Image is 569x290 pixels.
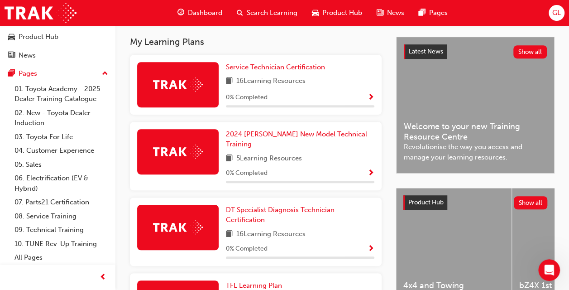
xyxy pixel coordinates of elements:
[312,7,319,19] span: car-icon
[8,70,15,78] span: pages-icon
[11,171,112,195] a: 06. Electrification (EV & Hybrid)
[4,65,112,82] button: Pages
[226,92,268,103] span: 0 % Completed
[4,29,112,45] a: Product Hub
[236,229,306,240] span: 16 Learning Resources
[11,251,112,265] a: All Pages
[236,153,302,164] span: 5 Learning Resources
[8,52,15,60] span: news-icon
[247,8,297,18] span: Search Learning
[226,129,374,150] a: 2024 [PERSON_NAME] New Model Technical Training
[396,37,555,174] a: Latest NewsShow allWelcome to your new Training Resource CentreRevolutionise the way you access a...
[408,198,444,206] span: Product Hub
[429,8,448,18] span: Pages
[403,195,547,210] a: Product HubShow all
[11,237,112,251] a: 10. TUNE Rev-Up Training
[322,8,362,18] span: Product Hub
[226,63,325,71] span: Service Technician Certification
[368,94,374,102] span: Show Progress
[19,32,58,42] div: Product Hub
[11,106,112,130] a: 02. New - Toyota Dealer Induction
[102,68,108,80] span: up-icon
[368,168,374,179] button: Show Progress
[237,7,243,19] span: search-icon
[11,82,112,106] a: 01. Toyota Academy - 2025 Dealer Training Catalogue
[19,50,36,61] div: News
[404,44,547,59] a: Latest NewsShow all
[513,45,547,58] button: Show all
[226,205,374,225] a: DT Specialist Diagnosis Technician Certification
[552,8,561,18] span: GL
[130,37,382,47] h3: My Learning Plans
[11,130,112,144] a: 03. Toyota For Life
[226,62,329,72] a: Service Technician Certification
[11,144,112,158] a: 04. Customer Experience
[514,196,548,209] button: Show all
[4,47,112,64] a: News
[170,4,230,22] a: guage-iconDashboard
[19,68,37,79] div: Pages
[419,7,426,19] span: pages-icon
[226,168,268,179] span: 0 % Completed
[153,145,203,159] img: Trak
[5,3,77,23] img: Trak
[368,169,374,178] span: Show Progress
[153,220,203,234] img: Trak
[368,245,374,253] span: Show Progress
[226,153,233,164] span: book-icon
[226,244,268,254] span: 0 % Completed
[387,8,404,18] span: News
[100,272,106,283] span: prev-icon
[230,4,305,22] a: search-iconSearch Learning
[226,229,233,240] span: book-icon
[11,223,112,237] a: 09. Technical Training
[538,259,560,281] iframe: Intercom live chat
[226,281,282,290] span: TFL Learning Plan
[411,4,455,22] a: pages-iconPages
[377,7,383,19] span: news-icon
[368,92,374,103] button: Show Progress
[153,77,203,92] img: Trak
[305,4,369,22] a: car-iconProduct Hub
[188,8,222,18] span: Dashboard
[8,33,15,41] span: car-icon
[549,5,564,21] button: GL
[226,76,233,87] span: book-icon
[11,209,112,223] a: 08. Service Training
[404,142,547,162] span: Revolutionise the way you access and manage your learning resources.
[236,76,306,87] span: 16 Learning Resources
[11,158,112,172] a: 05. Sales
[368,243,374,255] button: Show Progress
[409,48,443,55] span: Latest News
[369,4,411,22] a: news-iconNews
[226,130,367,149] span: 2024 [PERSON_NAME] New Model Technical Training
[404,121,547,142] span: Welcome to your new Training Resource Centre
[177,7,184,19] span: guage-icon
[11,195,112,209] a: 07. Parts21 Certification
[226,206,335,224] span: DT Specialist Diagnosis Technician Certification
